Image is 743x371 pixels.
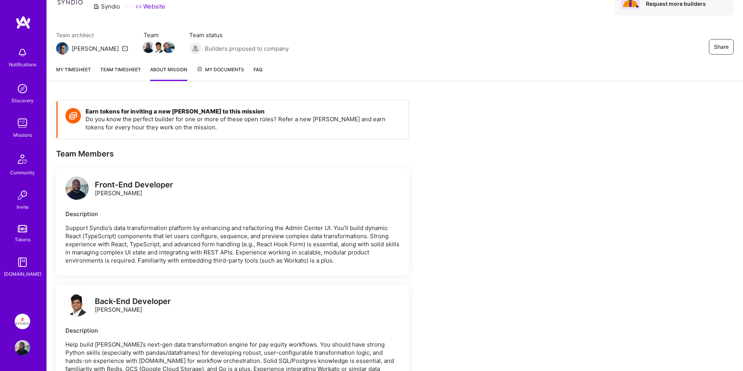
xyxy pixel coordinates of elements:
[95,297,171,306] div: Back-End Developer
[154,41,164,54] a: Team Member Avatar
[714,43,729,51] span: Share
[13,150,32,168] img: Community
[56,149,409,159] div: Team Members
[197,65,244,81] a: My Documents
[9,60,36,69] div: Notifications
[95,297,171,314] div: [PERSON_NAME]
[164,41,174,54] a: Team Member Avatar
[13,131,32,139] div: Missions
[15,340,30,356] img: User Avatar
[17,203,29,211] div: Invite
[86,115,401,131] p: Do you know the perfect builder for one or more of these open roles? Refer a new [PERSON_NAME] an...
[163,41,175,53] img: Team Member Avatar
[65,293,89,316] img: logo
[12,96,34,105] div: Discovery
[189,31,289,39] span: Team status
[15,81,30,96] img: discovery
[13,340,32,356] a: User Avatar
[253,65,262,81] a: FAQ
[10,168,35,177] div: Community
[56,42,68,55] img: Team Architect
[15,235,31,244] div: Tokens
[15,187,30,203] img: Invite
[65,224,400,265] p: Support Syndio’s data transformation platform by enhancing and refactoring the Admin Center UI. Y...
[93,2,120,10] div: Syndio
[65,210,400,218] div: Description
[144,31,174,39] span: Team
[709,39,734,55] button: Share
[72,45,119,53] div: [PERSON_NAME]
[93,3,99,10] i: icon CompanyGray
[18,225,27,232] img: tokens
[153,41,164,53] img: Team Member Avatar
[65,326,400,335] div: Description
[197,65,244,74] span: My Documents
[65,177,89,200] img: logo
[100,65,141,81] a: Team timesheet
[15,45,30,60] img: bell
[65,177,89,202] a: logo
[4,270,41,278] div: [DOMAIN_NAME]
[144,41,154,54] a: Team Member Avatar
[122,45,128,52] i: icon Mail
[135,2,165,10] a: Website
[15,314,30,329] img: Syndio: Transformation Engine Modernization
[15,254,30,270] img: guide book
[143,41,154,53] img: Team Member Avatar
[65,293,89,318] a: logo
[15,115,30,131] img: teamwork
[56,65,91,81] a: My timesheet
[56,31,128,39] span: Team architect
[95,181,173,189] div: Front-End Developer
[15,15,31,29] img: logo
[95,181,173,197] div: [PERSON_NAME]
[205,45,289,53] span: Builders proposed to company
[13,314,32,329] a: Syndio: Transformation Engine Modernization
[189,42,202,55] img: Builders proposed to company
[86,108,401,115] h4: Earn tokens for inviting a new [PERSON_NAME] to this mission
[150,65,187,81] a: About Mission
[65,108,81,124] img: Token icon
